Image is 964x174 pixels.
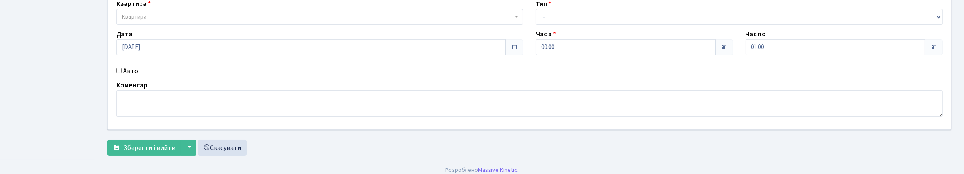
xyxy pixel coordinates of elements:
label: Коментар [116,80,148,90]
label: Час з [536,29,556,39]
label: Дата [116,29,132,39]
span: Зберегти і вийти [124,143,175,152]
a: Скасувати [198,140,247,156]
label: Авто [123,66,138,76]
button: Зберегти і вийти [107,140,181,156]
span: Квартира [122,13,147,21]
label: Час по [746,29,766,39]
